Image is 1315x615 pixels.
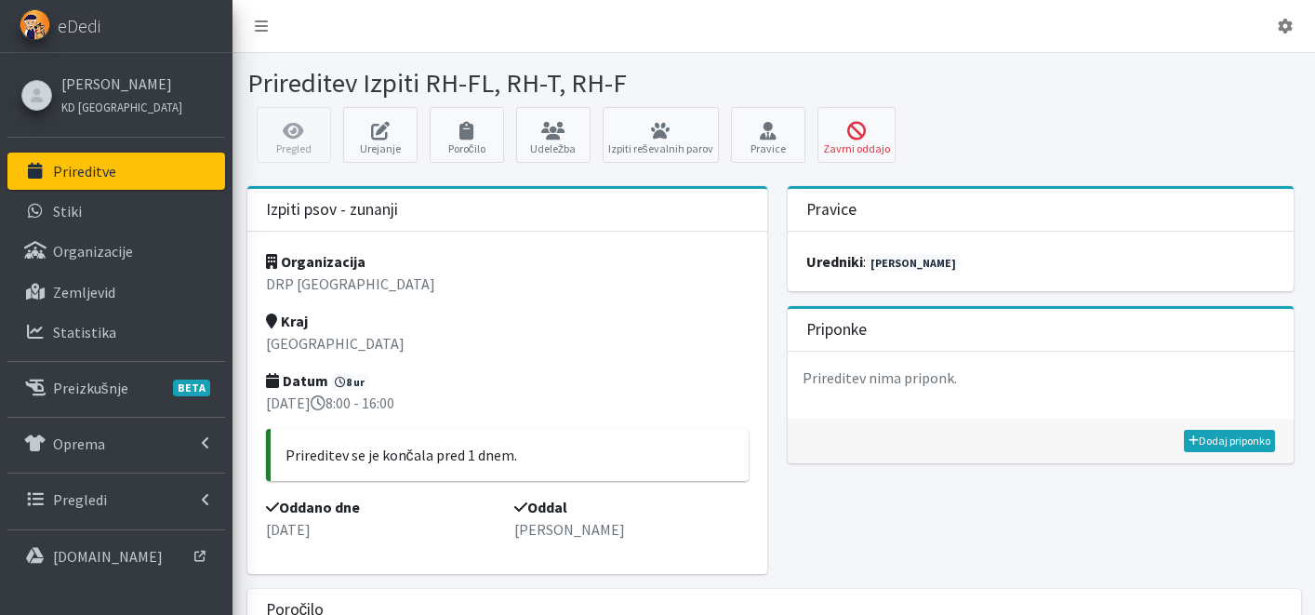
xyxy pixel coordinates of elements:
p: [DATE] 8:00 - 16:00 [266,392,749,414]
p: Prireditev se je končala pred 1 dnem. [286,444,734,466]
p: [PERSON_NAME] [514,518,749,541]
p: Prireditve [53,162,116,180]
strong: uredniki [806,252,863,271]
p: Pregledi [53,490,107,509]
p: Zemljevid [53,283,115,301]
a: Statistika [7,314,225,351]
strong: Organizacija [266,252,365,271]
p: [DATE] [266,518,500,541]
strong: Kraj [266,312,308,330]
a: Udeležba [516,107,591,163]
img: eDedi [20,9,50,40]
a: [PERSON_NAME] [61,73,182,95]
strong: Oddano dne [266,498,360,516]
strong: Datum [266,371,328,390]
a: PreizkušnjeBETA [7,369,225,407]
a: KD [GEOGRAPHIC_DATA] [61,95,182,117]
a: Poročilo [430,107,504,163]
h3: Pravice [806,200,857,220]
p: Preizkušnje [53,379,128,397]
div: : [788,232,1294,291]
a: Stiki [7,193,225,230]
p: Statistika [53,323,116,341]
small: KD [GEOGRAPHIC_DATA] [61,100,182,114]
a: Urejanje [343,107,418,163]
span: BETA [173,380,210,396]
a: Pravice [731,107,805,163]
p: Oprema [53,435,105,453]
p: DRP [GEOGRAPHIC_DATA] [266,273,749,295]
a: [DOMAIN_NAME] [7,538,225,575]
a: Prireditve [7,153,225,190]
p: [GEOGRAPHIC_DATA] [266,332,749,354]
a: Organizacije [7,233,225,270]
a: Oprema [7,425,225,462]
a: [PERSON_NAME] [866,255,961,272]
strong: Oddal [514,498,567,516]
span: eDedi [58,12,100,40]
span: 8 ur [331,374,370,391]
a: Zemljevid [7,274,225,311]
p: Prireditev nima priponk. [788,352,1294,404]
p: Organizacije [53,242,133,261]
p: Stiki [53,202,82,221]
p: [DOMAIN_NAME] [53,547,163,566]
button: Zavrni oddajo [817,107,896,163]
a: Izpiti reševalnih parov [603,107,719,163]
h3: Priponke [806,320,867,340]
h3: Izpiti psov - zunanji [266,200,398,220]
a: Pregledi [7,481,225,518]
h1: Prireditev Izpiti RH-FL, RH-T, RH-F [247,67,767,100]
a: Dodaj priponko [1184,430,1275,452]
